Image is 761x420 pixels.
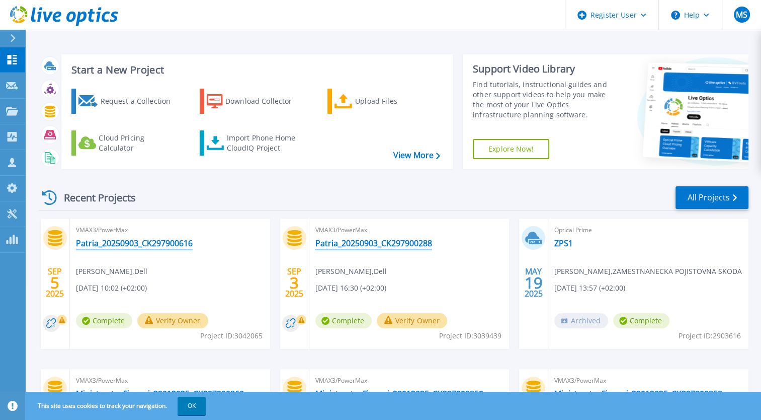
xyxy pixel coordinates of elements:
[315,313,372,328] span: Complete
[315,238,432,248] a: Patria_20250903_CK297900288
[473,80,616,120] div: Find tutorials, instructional guides and other support videos to help you make the most of your L...
[76,375,264,386] span: VMAX3/PowerMax
[327,89,440,114] a: Upload Files
[554,375,742,386] span: VMAX3/PowerMax
[137,313,208,328] button: Verify Owner
[76,313,132,328] span: Complete
[554,238,573,248] a: ZPS1
[76,389,244,399] a: MinisterstvoFinanci_29012025_CK297900860
[554,225,742,236] span: Optical Prime
[355,91,436,111] div: Upload Files
[200,89,312,114] a: Download Collector
[290,278,299,287] span: 3
[679,330,741,341] span: Project ID: 2903616
[226,133,305,153] div: Import Phone Home CloudIQ Project
[473,139,549,159] a: Explore Now!
[178,397,206,415] button: OK
[613,313,669,328] span: Complete
[315,266,387,277] span: [PERSON_NAME] , Dell
[736,11,747,19] span: MS
[76,266,147,277] span: [PERSON_NAME] , Dell
[39,185,149,210] div: Recent Projects
[225,91,306,111] div: Download Collector
[76,225,264,236] span: VMAX3/PowerMax
[377,313,448,328] button: Verify Owner
[439,330,501,341] span: Project ID: 3039439
[99,133,179,153] div: Cloud Pricing Calculator
[71,130,184,156] a: Cloud Pricing Calculator
[100,91,181,111] div: Request a Collection
[675,186,748,209] a: All Projects
[554,266,742,277] span: [PERSON_NAME] , ZAMESTNANECKA POJISTOVNA SKODA
[315,375,503,386] span: VMAX3/PowerMax
[315,283,386,294] span: [DATE] 16:30 (+02:00)
[315,225,503,236] span: VMAX3/PowerMax
[554,283,625,294] span: [DATE] 13:57 (+02:00)
[28,397,206,415] span: This site uses cookies to track your navigation.
[45,264,64,301] div: SEP 2025
[50,278,59,287] span: 5
[315,389,483,399] a: MinisterstvoFinanci_29012025_CK297900859
[393,151,440,160] a: View More
[200,330,263,341] span: Project ID: 3042065
[554,389,722,399] a: MinisterstvoFinanci_29012025_CK297900858
[76,283,147,294] span: [DATE] 10:02 (+02:00)
[71,64,440,76] h3: Start a New Project
[76,238,193,248] a: Patria_20250903_CK297900616
[71,89,184,114] a: Request a Collection
[554,313,608,328] span: Archived
[525,278,543,287] span: 19
[473,62,616,76] div: Support Video Library
[524,264,543,301] div: MAY 2025
[285,264,304,301] div: SEP 2025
